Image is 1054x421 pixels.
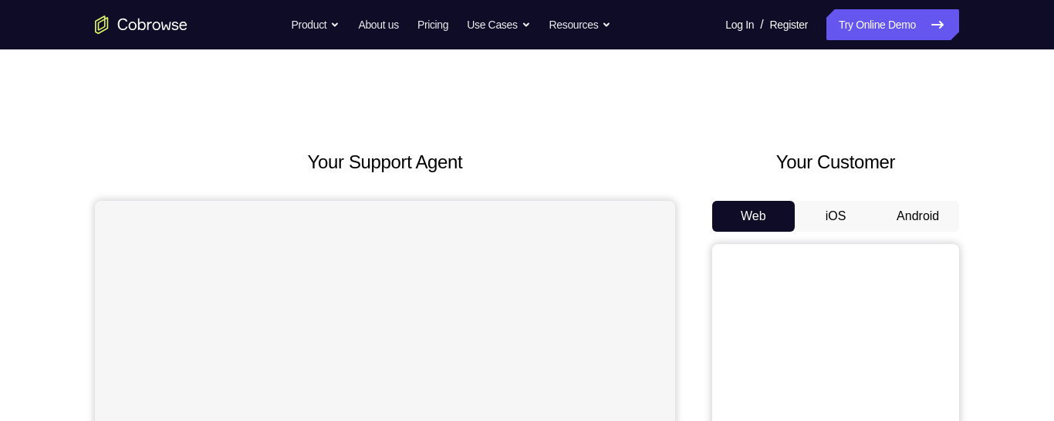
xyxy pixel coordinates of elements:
span: / [760,15,763,34]
a: About us [358,9,398,40]
button: Use Cases [467,9,530,40]
button: iOS [795,201,877,232]
a: Pricing [417,9,448,40]
h2: Your Support Agent [95,148,675,176]
h2: Your Customer [712,148,959,176]
a: Log In [725,9,754,40]
a: Go to the home page [95,15,187,34]
a: Register [770,9,808,40]
button: Android [877,201,959,232]
button: Product [292,9,340,40]
button: Web [712,201,795,232]
a: Try Online Demo [826,9,959,40]
button: Resources [549,9,612,40]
